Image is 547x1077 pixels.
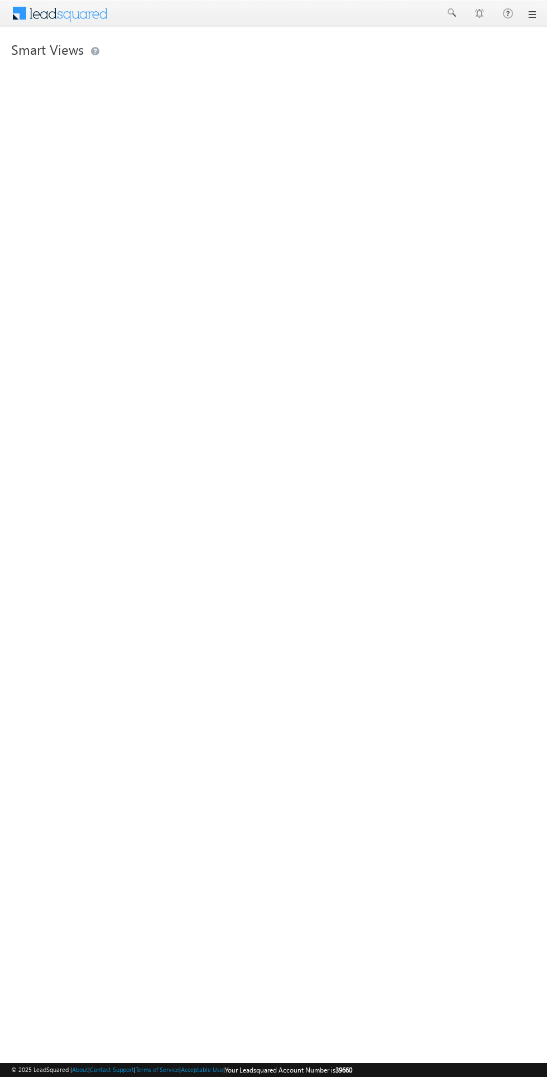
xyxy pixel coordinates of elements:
[11,40,84,58] span: Smart Views
[181,1066,223,1073] a: Acceptable Use
[335,1066,352,1074] span: 39660
[90,1066,134,1073] a: Contact Support
[136,1066,179,1073] a: Terms of Service
[225,1066,352,1074] span: Your Leadsquared Account Number is
[11,1065,352,1075] span: © 2025 LeadSquared | | | | |
[72,1066,88,1073] a: About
